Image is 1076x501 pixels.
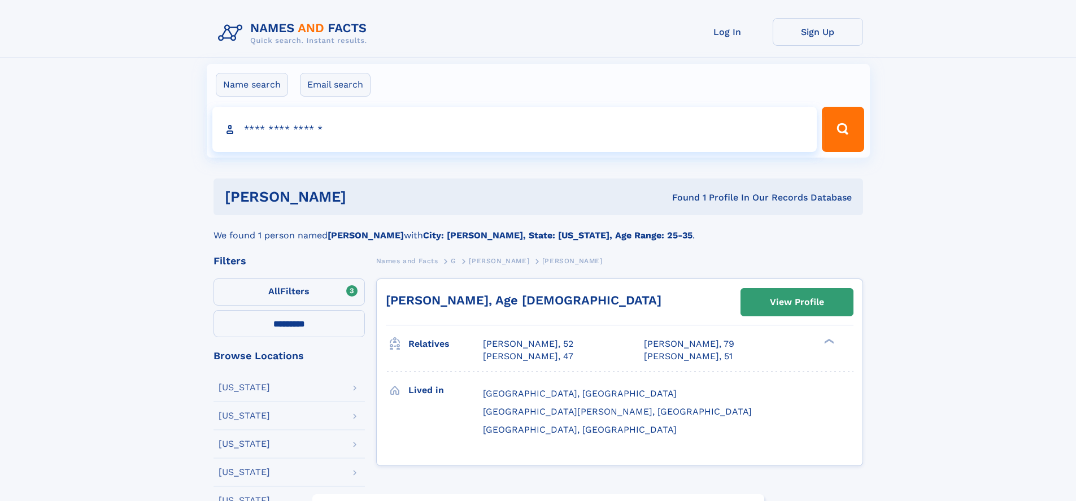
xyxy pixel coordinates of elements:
[216,73,288,97] label: Name search
[822,107,864,152] button: Search Button
[469,254,529,268] a: [PERSON_NAME]
[214,18,376,49] img: Logo Names and Facts
[469,257,529,265] span: [PERSON_NAME]
[644,338,734,350] a: [PERSON_NAME], 79
[268,286,280,297] span: All
[214,351,365,361] div: Browse Locations
[483,406,752,417] span: [GEOGRAPHIC_DATA][PERSON_NAME], [GEOGRAPHIC_DATA]
[408,334,483,354] h3: Relatives
[300,73,371,97] label: Email search
[408,381,483,400] h3: Lived in
[423,230,692,241] b: City: [PERSON_NAME], State: [US_STATE], Age Range: 25-35
[542,257,603,265] span: [PERSON_NAME]
[451,257,456,265] span: G
[741,289,853,316] a: View Profile
[212,107,817,152] input: search input
[483,388,677,399] span: [GEOGRAPHIC_DATA], [GEOGRAPHIC_DATA]
[328,230,404,241] b: [PERSON_NAME]
[386,293,661,307] a: [PERSON_NAME], Age [DEMOGRAPHIC_DATA]
[483,424,677,435] span: [GEOGRAPHIC_DATA], [GEOGRAPHIC_DATA]
[376,254,438,268] a: Names and Facts
[214,215,863,242] div: We found 1 person named with .
[773,18,863,46] a: Sign Up
[225,190,509,204] h1: [PERSON_NAME]
[219,439,270,448] div: [US_STATE]
[644,350,733,363] a: [PERSON_NAME], 51
[483,338,573,350] a: [PERSON_NAME], 52
[483,350,573,363] a: [PERSON_NAME], 47
[219,383,270,392] div: [US_STATE]
[219,411,270,420] div: [US_STATE]
[821,338,835,345] div: ❯
[451,254,456,268] a: G
[214,256,365,266] div: Filters
[219,468,270,477] div: [US_STATE]
[509,191,852,204] div: Found 1 Profile In Our Records Database
[770,289,824,315] div: View Profile
[214,278,365,306] label: Filters
[682,18,773,46] a: Log In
